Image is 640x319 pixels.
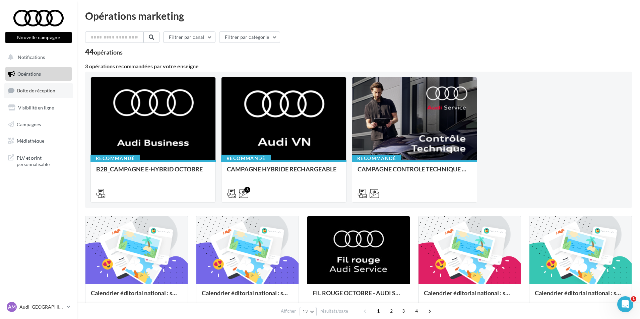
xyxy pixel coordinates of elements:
[19,304,64,310] p: Audi [GEOGRAPHIC_DATA]
[535,290,626,303] div: Calendrier éditorial national : semaine du 15.09 au 21.09
[313,290,404,303] div: FIL ROUGE OCTOBRE - AUDI SERVICE
[18,105,54,110] span: Visibilité en ligne
[320,308,348,314] span: résultats/page
[4,151,73,170] a: PLV et print personnalisable
[94,49,123,55] div: opérations
[17,121,41,127] span: Campagnes
[4,50,70,64] button: Notifications
[96,166,210,179] div: B2B_CAMPAGNE E-HYBRID OCTOBRE
[8,304,16,310] span: AM
[411,306,422,316] span: 4
[4,83,73,98] a: Boîte de réception
[4,117,73,132] a: Campagnes
[17,153,69,168] span: PLV et print personnalisable
[4,101,73,115] a: Visibilité en ligne
[221,155,271,162] div: Recommandé
[4,134,73,148] a: Médiathèque
[227,166,341,179] div: CAMPAGNE HYBRIDE RECHARGEABLE
[17,138,44,144] span: Médiathèque
[91,290,182,303] div: Calendrier éditorial national : semaine du 06.10 au 12.10
[17,88,55,93] span: Boîte de réception
[617,296,633,312] iframe: Intercom live chat
[631,296,636,302] span: 1
[424,290,515,303] div: Calendrier éditorial national : semaine du 22.09 au 28.09
[85,11,632,21] div: Opérations marketing
[4,67,73,81] a: Opérations
[300,307,317,316] button: 12
[352,155,401,162] div: Recommandé
[90,155,140,162] div: Recommandé
[303,309,308,314] span: 12
[373,306,384,316] span: 1
[358,166,471,179] div: CAMPAGNE CONTROLE TECHNIQUE 25€ OCTOBRE
[281,308,296,314] span: Afficher
[18,54,45,60] span: Notifications
[17,71,41,77] span: Opérations
[5,301,72,313] a: AM Audi [GEOGRAPHIC_DATA]
[219,31,280,43] button: Filtrer par catégorie
[163,31,215,43] button: Filtrer par canal
[5,32,72,43] button: Nouvelle campagne
[244,187,250,193] div: 3
[386,306,397,316] span: 2
[202,290,293,303] div: Calendrier éditorial national : semaine du 29.09 au 05.10
[398,306,409,316] span: 3
[85,48,123,56] div: 44
[85,64,632,69] div: 3 opérations recommandées par votre enseigne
